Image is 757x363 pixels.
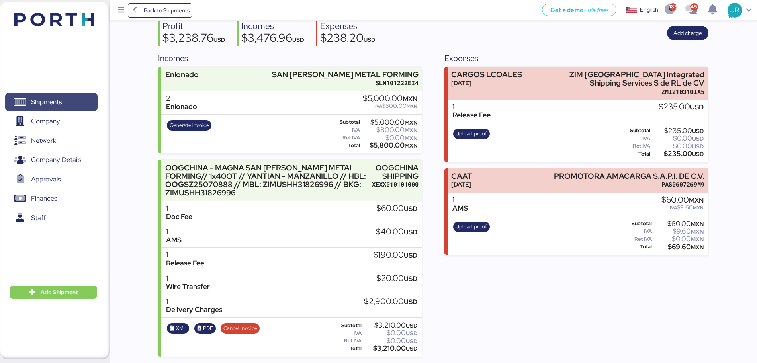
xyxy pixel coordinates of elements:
div: IVA [618,136,650,141]
div: CAAT [451,172,472,180]
div: Expenses [444,52,708,64]
button: Menu [114,4,128,17]
div: XEXX010101000 [372,180,419,189]
div: $238.20 [320,32,376,46]
div: Enlonado [166,103,197,111]
div: $3,238.76 [162,32,225,46]
div: AMS [452,204,468,213]
a: Shipments [5,93,98,111]
div: Enlonado [165,70,199,79]
span: Add Shipment [41,287,78,297]
div: Doc Fee [166,213,192,221]
button: Add Shipment [10,286,97,299]
div: $0.00 [362,135,418,141]
div: $235.00 [652,128,704,134]
div: 1 [452,196,468,204]
span: USD [692,143,704,150]
span: MXN [689,196,704,205]
div: $3,476.96 [241,32,304,46]
button: Generate invoice [167,120,211,131]
div: Total [618,244,652,250]
div: 1 [166,297,222,306]
div: AMS [166,236,182,244]
div: $0.00 [652,143,704,149]
span: MXN [691,236,704,243]
div: 1 [166,204,192,213]
span: MXN [405,135,417,142]
span: Cancel invoice [223,324,257,333]
div: IVA [331,127,360,133]
div: Ret IVA [331,135,360,141]
a: Approvals [5,170,98,188]
div: ZIM [GEOGRAPHIC_DATA] Integrated Shipping Services S de RL de CV [553,70,705,87]
div: $800.00 [362,127,418,133]
span: MXN [405,127,417,134]
span: Company [31,115,60,127]
button: Add charge [667,26,708,40]
div: IVA [331,330,362,336]
div: OOGCHINA SHIPPING [372,164,419,180]
a: Network [5,131,98,150]
div: $5,000.00 [362,119,418,125]
span: USD [404,274,417,283]
span: Network [31,135,56,146]
span: USD [406,330,417,337]
div: [DATE] [451,79,522,87]
div: Release Fee [452,111,491,119]
span: MXN [405,142,417,149]
span: Staff [31,212,46,224]
span: MXN [405,119,417,126]
div: 1 [166,274,210,283]
div: $60.00 [653,221,704,227]
div: Subtotal [331,323,362,328]
button: PDF [194,323,216,334]
span: USD [213,36,225,43]
div: $60.00 [376,204,417,213]
span: USD [692,150,704,158]
div: Delivery Charges [166,306,222,314]
div: $9.60 [661,205,704,211]
div: $0.00 [363,338,417,344]
div: 2 [166,94,197,103]
div: $60.00 [661,196,704,205]
span: USD [404,228,417,236]
span: Back to Shipments [144,6,190,15]
div: Release Fee [166,259,204,267]
div: Total [331,346,362,351]
span: JR [730,5,739,15]
a: Staff [5,209,98,227]
span: PDF [203,324,213,333]
div: 1 [166,228,182,236]
div: $0.00 [363,330,417,336]
span: USD [404,251,417,260]
span: IVA [375,103,382,109]
span: USD [292,36,304,43]
span: Upload proof [456,129,487,138]
div: ZMI210310IA5 [553,88,705,96]
div: Incomes [241,21,304,32]
span: MXN [691,244,704,251]
span: USD [406,345,417,352]
button: Upload proof [453,222,490,232]
div: [DATE] [451,180,472,189]
div: Ret IVA [331,338,362,343]
span: USD [404,297,417,306]
span: Finances [31,193,57,204]
span: MXN [691,228,704,235]
div: $9.60 [653,228,704,234]
div: $20.00 [376,274,417,283]
span: Upload proof [456,222,487,231]
span: Add charge [673,28,702,38]
span: USD [406,338,417,345]
button: Cancel invoice [221,323,260,334]
div: $0.00 [652,135,704,141]
div: $5,000.00 [363,94,417,103]
button: Upload proof [453,129,490,139]
div: PAS0607269M9 [554,180,704,189]
div: $2,900.00 [364,297,417,306]
div: $5,800.00 [362,142,418,148]
div: Subtotal [618,221,652,226]
div: Total [618,151,650,157]
div: Expenses [320,21,376,32]
div: Ret IVA [618,143,650,149]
